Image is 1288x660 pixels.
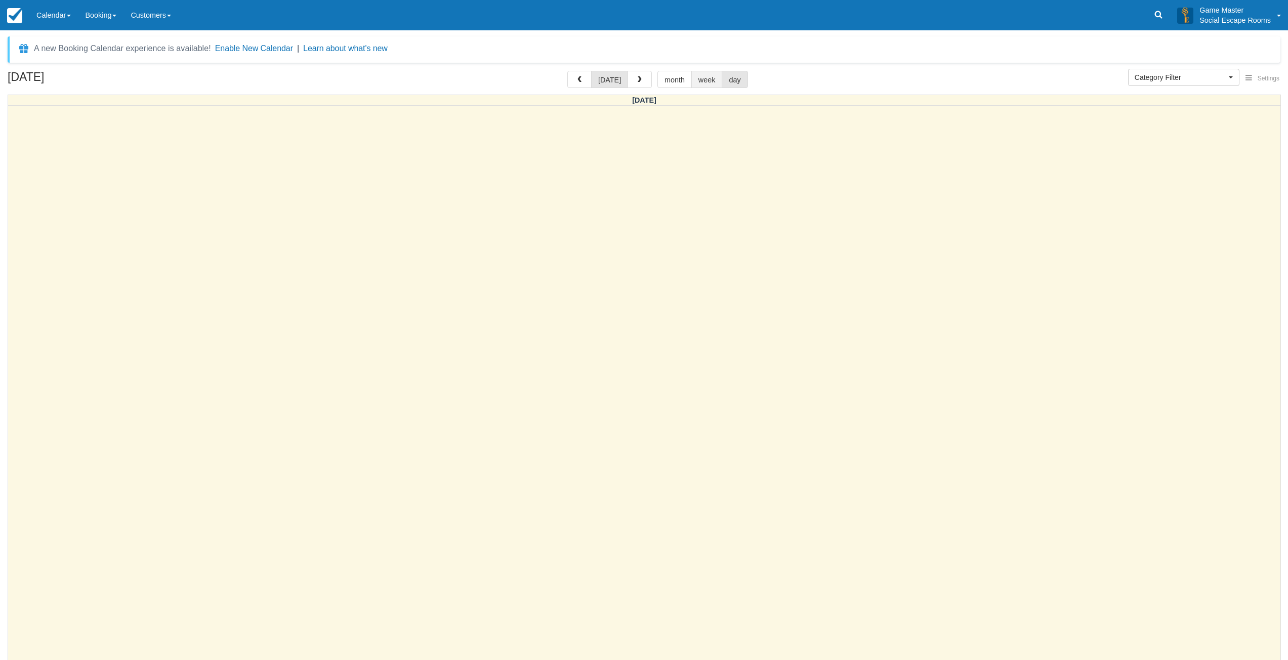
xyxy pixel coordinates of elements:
img: checkfront-main-nav-mini-logo.png [7,8,22,23]
button: day [722,71,747,88]
button: month [657,71,692,88]
span: | [297,44,299,53]
span: Settings [1258,75,1279,82]
p: Social Escape Rooms [1199,15,1271,25]
p: Game Master [1199,5,1271,15]
button: [DATE] [591,71,628,88]
button: Enable New Calendar [215,43,293,54]
img: A3 [1177,7,1193,23]
button: Category Filter [1128,69,1239,86]
span: [DATE] [632,96,656,104]
span: Category Filter [1135,72,1226,82]
button: Settings [1239,71,1285,86]
div: A new Booking Calendar experience is available! [34,42,211,55]
a: Learn about what's new [303,44,388,53]
button: week [691,71,723,88]
h2: [DATE] [8,71,136,90]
